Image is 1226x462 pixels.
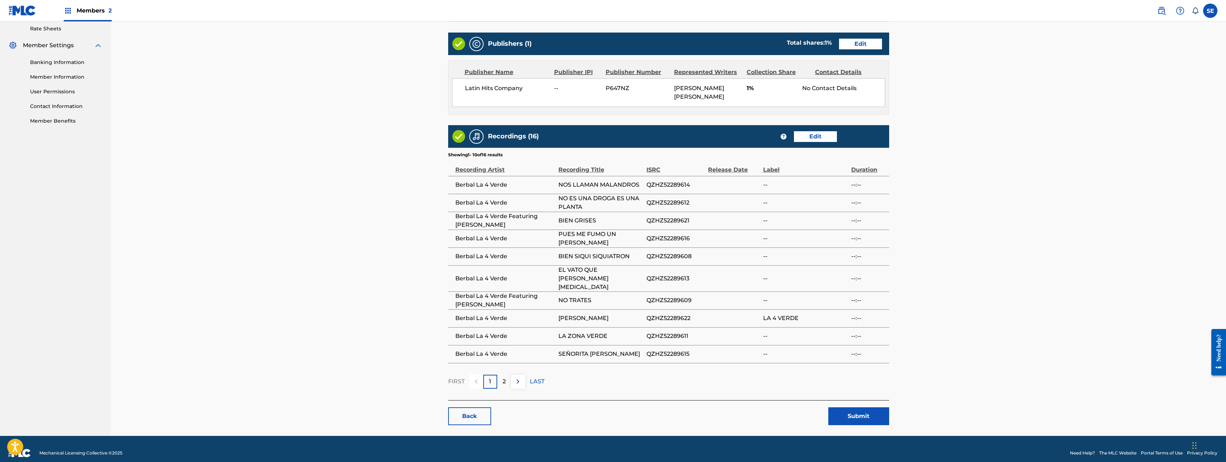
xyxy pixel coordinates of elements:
p: 2 [503,377,506,386]
span: NO ES UNA DROGA ES UNA PLANTA [558,194,643,211]
p: Showing 1 - 10 of 16 results [448,152,503,158]
iframe: Resource Center [1206,323,1226,381]
img: Valid [452,38,465,50]
span: -- [763,296,848,305]
div: Help [1173,4,1187,18]
span: QZHZ52289614 [646,181,704,189]
span: [PERSON_NAME] [558,314,643,323]
img: Top Rightsholders [64,6,72,15]
p: FIRST [448,377,465,386]
span: QZHZ52289608 [646,252,704,261]
span: LA ZONA VERDE [558,332,643,340]
span: -- [763,252,848,261]
a: Rate Sheets [30,25,102,33]
span: Berbal La 4 Verde [455,234,555,243]
span: --:-- [851,198,885,207]
span: QZHZ52289621 [646,216,704,225]
p: 1 [489,377,491,386]
span: PUES ME FUMO UN [PERSON_NAME] [558,230,643,247]
img: help [1176,6,1184,15]
a: Contact Information [30,103,102,110]
div: Notifications [1192,7,1199,14]
div: Release Date [708,158,759,174]
span: QZHZ52289612 [646,198,704,207]
img: logo [9,449,31,457]
a: Member Benefits [30,117,102,125]
span: Members [77,6,112,15]
div: Widget de chat [1190,428,1226,462]
div: ISRC [646,158,704,174]
span: Berbal La 4 Verde Featuring [PERSON_NAME] [455,212,555,229]
div: Publisher IPI [554,68,600,77]
div: User Menu [1203,4,1217,18]
a: Portal Terms of Use [1141,450,1183,456]
div: Total shares: [787,39,832,47]
img: Member Settings [9,41,17,50]
h5: Publishers (1) [488,40,532,48]
span: -- [763,274,848,283]
img: Recordings [472,132,481,141]
span: LA 4 VERDE [763,314,848,323]
span: QZHZ52289616 [646,234,704,243]
span: SEÑORITA [PERSON_NAME] [558,350,643,358]
span: -- [763,181,848,189]
span: --:-- [851,350,885,358]
div: Arrastrar [1192,435,1197,456]
span: BIEN GRISES [558,216,643,225]
span: --:-- [851,252,885,261]
span: --:-- [851,332,885,340]
div: Contact Details [815,68,878,77]
span: --:-- [851,181,885,189]
span: P647NZ [606,84,669,93]
button: Submit [828,407,889,425]
span: --:-- [851,274,885,283]
img: right [514,377,522,386]
img: search [1157,6,1166,15]
span: Berbal La 4 Verde Featuring [PERSON_NAME] [455,292,555,309]
span: 2 [108,7,112,14]
span: [PERSON_NAME] [PERSON_NAME] [674,85,724,100]
span: QZHZ52289622 [646,314,704,323]
div: Recording Title [558,158,643,174]
a: Edit [794,131,837,142]
span: Berbal La 4 Verde [455,332,555,340]
div: Publisher Name [465,68,549,77]
a: User Permissions [30,88,102,95]
span: --:-- [851,296,885,305]
span: QZHZ52289615 [646,350,704,358]
span: ? [781,134,786,139]
a: Edit [839,39,882,49]
span: --:-- [851,234,885,243]
span: --:-- [851,314,885,323]
span: -- [763,198,848,207]
p: LAST [530,377,544,386]
div: No Contact Details [802,84,885,93]
span: Berbal La 4 Verde [455,314,555,323]
div: Represented Writers [674,68,741,77]
span: EL VATO QUE [PERSON_NAME][MEDICAL_DATA] [558,266,643,291]
span: Member Settings [23,41,74,50]
span: Berbal La 4 Verde [455,350,555,358]
span: -- [554,84,600,93]
span: BIEN SIQUI SIQUIATRON [558,252,643,261]
div: Publisher Number [606,68,669,77]
img: MLC Logo [9,5,36,16]
h5: Recordings (16) [488,132,539,141]
div: Collection Share [747,68,810,77]
span: -- [763,234,848,243]
a: Need Help? [1070,450,1095,456]
img: Publishers [472,40,481,48]
span: Mechanical Licensing Collective © 2025 [39,450,122,456]
div: Label [763,158,848,174]
img: Valid [452,130,465,143]
a: Member Information [30,73,102,81]
a: Back [448,407,491,425]
span: 1 % [825,39,832,46]
span: Berbal La 4 Verde [455,274,555,283]
span: -- [763,332,848,340]
span: QZHZ52289611 [646,332,704,340]
a: Banking Information [30,59,102,66]
span: Latin Hits Company [465,84,549,93]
